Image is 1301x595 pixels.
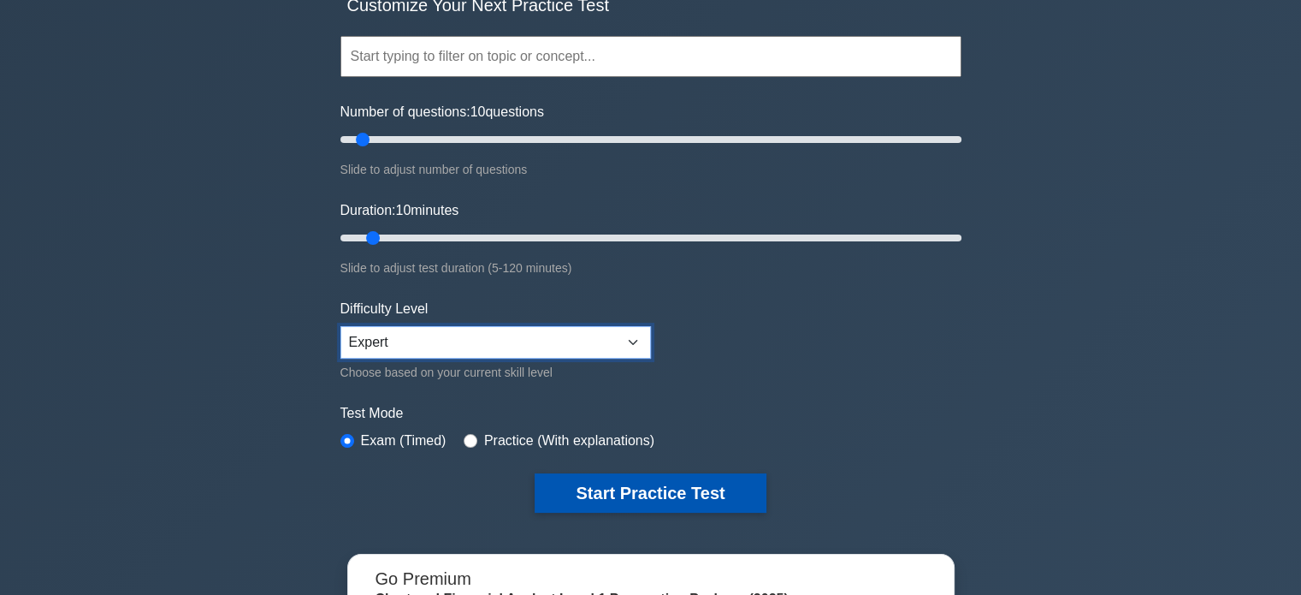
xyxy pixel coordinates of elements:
label: Practice (With explanations) [484,431,654,451]
button: Start Practice Test [535,473,766,513]
div: Slide to adjust test duration (5-120 minutes) [340,258,961,278]
label: Exam (Timed) [361,431,446,451]
span: 10 [470,104,486,119]
span: 10 [395,203,411,217]
div: Choose based on your current skill level [340,362,651,383]
label: Test Mode [340,403,961,424]
input: Start typing to filter on topic or concept... [340,36,961,77]
label: Difficulty Level [340,299,429,319]
div: Slide to adjust number of questions [340,159,961,180]
label: Number of questions: questions [340,102,544,122]
label: Duration: minutes [340,200,459,221]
